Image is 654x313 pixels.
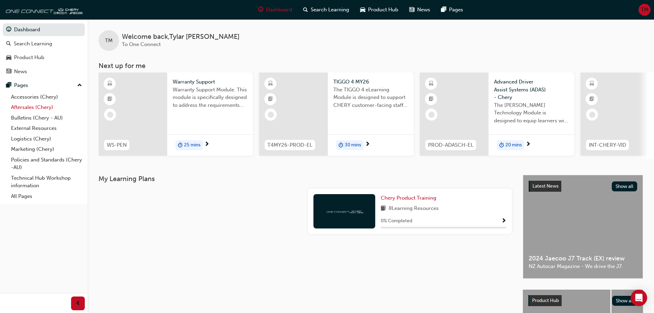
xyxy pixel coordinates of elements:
[417,6,430,14] span: News
[345,141,361,149] span: 30 mins
[529,262,637,270] span: NZ Autocar Magazine - We drive the J7.
[204,142,209,148] span: next-icon
[8,113,85,123] a: Bulletins (Chery - AU)
[8,134,85,144] a: Logistics (Chery)
[589,79,594,88] span: learningResourceType_ELEARNING-icon
[3,37,85,50] a: Search Learning
[499,141,504,150] span: duration-icon
[122,41,161,47] span: To One Connect
[173,86,248,109] span: Warranty Support Module. This module is specifically designed to address the requirements and pro...
[266,6,292,14] span: Dashboard
[429,79,434,88] span: learningResourceType_ELEARNING-icon
[14,81,28,89] div: Pages
[3,65,85,78] a: News
[6,69,11,75] span: news-icon
[641,6,649,14] span: TM
[409,5,414,14] span: news-icon
[441,5,446,14] span: pages-icon
[303,5,308,14] span: search-icon
[381,217,412,225] span: 0 % Completed
[107,112,113,118] span: learningRecordVerb_NONE-icon
[339,141,343,150] span: duration-icon
[529,255,637,262] span: 2024 Jaecoo J7 Track (EX) review
[77,81,82,90] span: up-icon
[3,3,82,16] img: oneconnect
[436,3,469,17] a: pages-iconPages
[631,290,647,306] div: Open Intercom Messenger
[389,204,439,213] span: 8 Learning Resources
[268,112,274,118] span: learningRecordVerb_NONE-icon
[3,79,85,92] button: Pages
[528,295,638,306] a: Product HubShow all
[14,40,52,48] div: Search Learning
[325,208,363,214] img: oneconnect
[526,142,531,148] span: next-icon
[3,51,85,64] a: Product Hub
[3,22,85,79] button: DashboardSearch LearningProduct HubNews
[6,27,11,33] span: guage-icon
[368,6,398,14] span: Product Hub
[268,79,273,88] span: learningResourceType_ELEARNING-icon
[639,4,651,16] button: TM
[105,37,113,45] span: TM
[122,33,240,41] span: Welcome back , Tylar [PERSON_NAME]
[8,144,85,155] a: Marketing (Chery)
[298,3,355,17] a: search-iconSearch Learning
[258,5,263,14] span: guage-icon
[355,3,404,17] a: car-iconProduct Hub
[76,299,81,308] span: prev-icon
[8,123,85,134] a: External Resources
[6,41,11,47] span: search-icon
[3,23,85,36] a: Dashboard
[8,102,85,113] a: Aftersales (Chery)
[107,141,127,149] span: WS-PEN
[505,141,522,149] span: 20 mins
[259,72,414,156] a: T4MY26-PROD-ELTIGGO 4 MY26The TIGGO 4 eLearning Module is designed to support CHERY customer-faci...
[8,155,85,173] a: Policies and Standards (Chery -AU)
[6,82,11,89] span: pages-icon
[494,101,569,125] span: The [PERSON_NAME] Technology Module is designed to equip learners with essential knowledge about ...
[99,175,512,183] h3: My Learning Plans
[253,3,298,17] a: guage-iconDashboard
[333,86,408,109] span: The TIGGO 4 eLearning Module is designed to support CHERY customer-facing staff with the product ...
[501,218,506,224] span: Show Progress
[381,194,439,202] a: Chery Product Training
[532,298,559,303] span: Product Hub
[428,141,473,149] span: PROD-ADASCH-EL
[311,6,349,14] span: Search Learning
[381,195,436,201] span: Chery Product Training
[178,141,183,150] span: duration-icon
[8,92,85,102] a: Accessories (Chery)
[184,141,200,149] span: 25 mins
[268,95,273,104] span: booktick-icon
[494,78,569,101] span: Advanced Driver Assist Systems (ADAS) - Chery
[267,141,312,149] span: T4MY26-PROD-EL
[429,95,434,104] span: booktick-icon
[14,54,44,62] div: Product Hub
[8,191,85,202] a: All Pages
[612,181,638,191] button: Show all
[612,296,638,306] button: Show all
[88,62,654,70] h3: Next up for me
[173,78,248,86] span: Warranty Support
[529,181,637,192] a: Latest NewsShow all
[14,68,27,76] div: News
[404,3,436,17] a: news-iconNews
[107,95,112,104] span: booktick-icon
[589,112,595,118] span: learningRecordVerb_NONE-icon
[107,79,112,88] span: learningResourceType_ELEARNING-icon
[589,95,594,104] span: booktick-icon
[333,78,408,86] span: TIGGO 4 MY26
[360,5,365,14] span: car-icon
[420,72,574,156] a: PROD-ADASCH-ELAdvanced Driver Assist Systems (ADAS) - CheryThe [PERSON_NAME] Technology Module is...
[365,142,370,148] span: next-icon
[532,183,559,189] span: Latest News
[589,141,626,149] span: INT-CHERY-VID
[428,112,435,118] span: learningRecordVerb_NONE-icon
[501,217,506,225] button: Show Progress
[523,175,643,279] a: Latest NewsShow all2024 Jaecoo J7 Track (EX) reviewNZ Autocar Magazine - We drive the J7.
[449,6,463,14] span: Pages
[6,55,11,61] span: car-icon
